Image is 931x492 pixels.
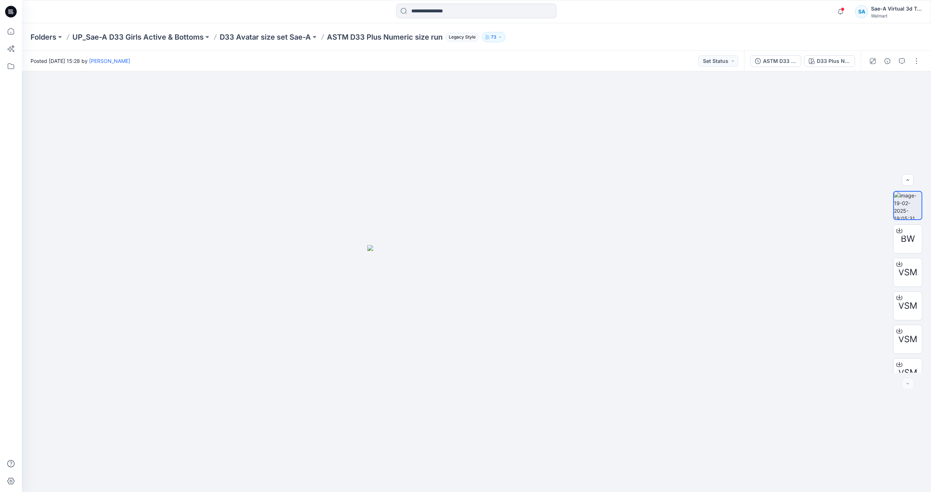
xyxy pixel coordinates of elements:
[894,192,922,219] img: image-19-02-2025-19:05:31
[898,333,917,346] span: VSM
[750,55,801,67] button: ASTM D33 Plus Numeric size run
[898,366,917,379] span: VSM
[901,232,915,245] span: BW
[882,55,893,67] button: Details
[31,32,56,42] a: Folders
[871,4,922,13] div: Sae-A Virtual 3d Team
[898,299,917,312] span: VSM
[31,57,130,65] span: Posted [DATE] 15:28 by
[220,32,311,42] a: D33 Avatar size set Sae-A
[72,32,204,42] a: UP_Sae-A D33 Girls Active & Bottoms
[491,33,496,41] p: 73
[482,32,506,42] button: 73
[871,13,922,19] div: Walmart
[89,58,130,64] a: [PERSON_NAME]
[443,32,479,42] button: Legacy Style
[855,5,868,18] div: SA
[327,32,443,42] p: ASTM D33 Plus Numeric size run
[898,266,917,279] span: VSM
[763,57,796,65] div: ASTM D33 Plus Numeric size run
[445,33,479,41] span: Legacy Style
[817,57,850,65] div: D33 Plus Numeric size run
[804,55,855,67] button: D33 Plus Numeric size run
